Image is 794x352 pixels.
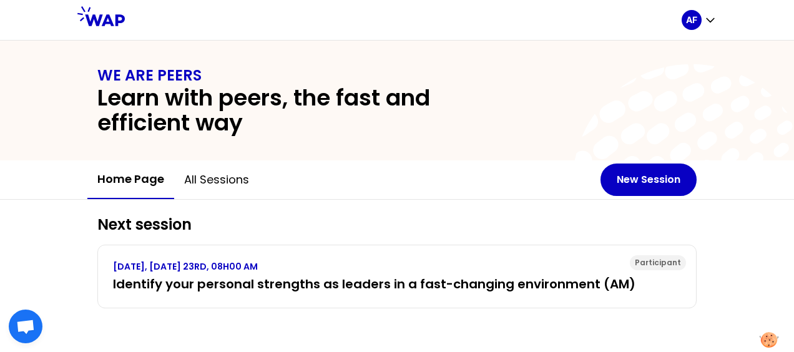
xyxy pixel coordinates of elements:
a: [DATE], [DATE] 23RD, 08H00 AMIdentify your personal strengths as leaders in a fast-changing envir... [113,260,681,293]
h3: Identify your personal strengths as leaders in a fast-changing environment (AM) [113,275,681,293]
h2: Learn with peers, the fast and efficient way [97,86,517,135]
p: [DATE], [DATE] 23RD, 08H00 AM [113,260,681,273]
button: New Session [600,164,697,196]
button: All sessions [174,161,259,198]
p: AF [686,14,697,26]
div: Participant [630,255,686,270]
button: AF [682,10,717,30]
h1: WE ARE PEERS [97,66,697,86]
button: Home page [87,160,174,199]
div: Ouvrir le chat [9,310,42,343]
h2: Next session [97,215,697,235]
